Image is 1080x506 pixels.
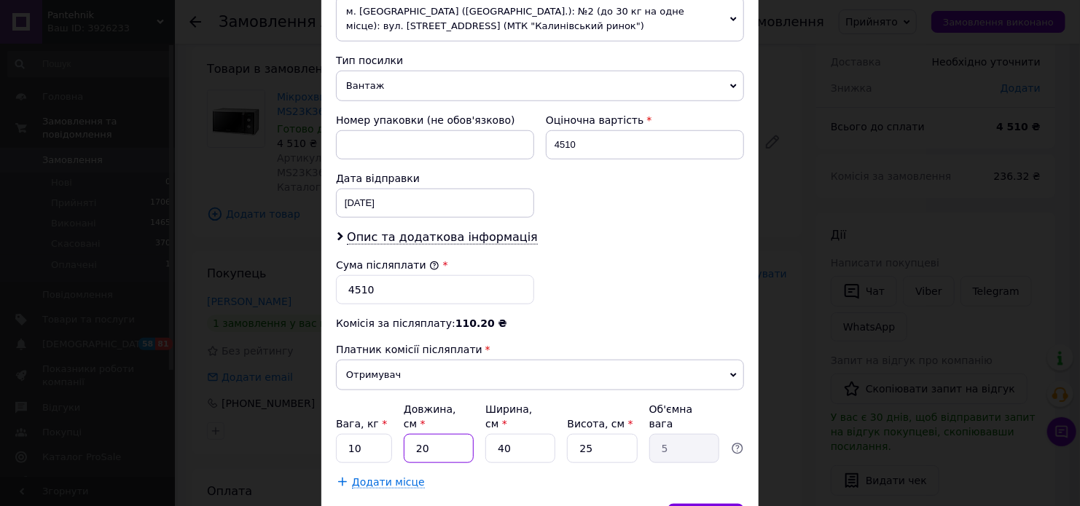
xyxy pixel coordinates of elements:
label: Сума післяплати [336,259,439,271]
div: Оціночна вартість [546,113,744,127]
label: Висота, см [567,418,633,430]
div: Дата відправки [336,171,534,186]
span: 110.20 ₴ [455,317,507,329]
span: Вантаж [336,71,744,101]
span: Платник комісії післяплати [336,344,482,355]
label: Довжина, см [404,403,456,430]
span: Додати місце [352,476,425,489]
label: Вага, кг [336,418,387,430]
span: Опис та додаткова інформація [347,230,538,245]
div: Комісія за післяплату: [336,316,744,331]
span: Тип посилки [336,55,403,66]
span: Отримувач [336,360,744,390]
label: Ширина, см [485,403,532,430]
div: Об'ємна вага [649,402,719,431]
div: Номер упаковки (не обов'язково) [336,113,534,127]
